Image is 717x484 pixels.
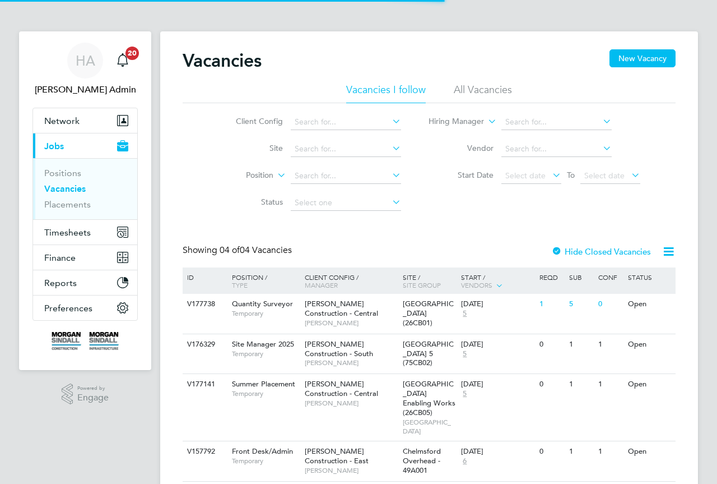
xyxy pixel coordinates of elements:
[609,49,676,67] button: New Vacancy
[566,294,595,315] div: 5
[184,268,224,287] div: ID
[595,294,625,315] div: 0
[461,280,492,289] span: Vendors
[566,441,595,462] div: 1
[33,270,137,295] button: Reports
[184,294,224,315] div: V177738
[305,358,397,367] span: [PERSON_NAME]
[232,349,299,358] span: Temporary
[461,340,534,349] div: [DATE]
[32,332,138,350] a: Go to home page
[218,116,283,126] label: Client Config
[461,389,468,399] span: 5
[77,384,109,393] span: Powered by
[184,334,224,355] div: V176329
[537,268,566,287] div: Reqd
[183,245,294,256] div: Showing
[232,280,248,289] span: Type
[537,294,566,315] div: 1
[291,195,401,211] input: Select one
[291,141,401,157] input: Search for...
[625,374,674,395] div: Open
[232,309,299,318] span: Temporary
[44,252,76,263] span: Finance
[184,374,224,395] div: V177141
[44,227,91,238] span: Timesheets
[77,393,109,403] span: Engage
[420,116,484,127] label: Hiring Manager
[291,168,401,184] input: Search for...
[44,168,81,178] a: Positions
[584,170,625,181] span: Select date
[461,380,534,389] div: [DATE]
[232,389,299,398] span: Temporary
[220,245,240,256] span: 04 of
[403,339,454,368] span: [GEOGRAPHIC_DATA] 5 (75CB02)
[305,379,378,398] span: [PERSON_NAME] Construction - Central
[537,334,566,355] div: 0
[403,379,455,417] span: [GEOGRAPHIC_DATA] Enabling Works (26CB05)
[302,268,400,294] div: Client Config /
[461,349,468,359] span: 5
[220,245,292,256] span: 04 Vacancies
[232,379,295,389] span: Summer Placement
[209,170,273,181] label: Position
[564,168,578,182] span: To
[305,466,397,475] span: [PERSON_NAME]
[32,43,138,96] a: HA[PERSON_NAME] Admin
[44,116,80,126] span: Network
[305,299,378,318] span: [PERSON_NAME] Construction - Central
[33,245,137,270] button: Finance
[595,334,625,355] div: 1
[218,197,283,207] label: Status
[429,143,493,153] label: Vendor
[403,280,441,289] span: Site Group
[537,374,566,395] div: 0
[625,441,674,462] div: Open
[33,158,137,219] div: Jobs
[429,170,493,180] label: Start Date
[44,303,92,314] span: Preferences
[305,446,369,465] span: [PERSON_NAME] Construction - East
[33,133,137,158] button: Jobs
[454,83,512,103] li: All Vacancies
[232,339,294,349] span: Site Manager 2025
[32,83,138,96] span: Hays Admin
[403,299,454,328] span: [GEOGRAPHIC_DATA] (26CB01)
[305,399,397,408] span: [PERSON_NAME]
[403,446,441,475] span: Chelmsford Overhead - 49A001
[595,374,625,395] div: 1
[44,199,91,210] a: Placements
[461,447,534,457] div: [DATE]
[232,457,299,465] span: Temporary
[566,374,595,395] div: 1
[232,299,293,308] span: Quantity Surveyor
[501,114,612,130] input: Search for...
[400,268,459,294] div: Site /
[461,457,468,466] span: 6
[218,143,283,153] label: Site
[595,268,625,287] div: Conf
[44,278,77,288] span: Reports
[461,309,468,319] span: 5
[346,83,426,103] li: Vacancies I follow
[224,268,302,294] div: Position /
[566,268,595,287] div: Sub
[566,334,595,355] div: 1
[403,418,456,435] span: [GEOGRAPHIC_DATA]
[33,220,137,245] button: Timesheets
[625,268,674,287] div: Status
[62,384,109,405] a: Powered byEngage
[291,114,401,130] input: Search for...
[305,280,338,289] span: Manager
[625,294,674,315] div: Open
[52,332,119,350] img: morgansindall-logo-retina.png
[537,441,566,462] div: 0
[595,441,625,462] div: 1
[33,108,137,133] button: Network
[501,141,612,157] input: Search for...
[505,170,546,181] span: Select date
[458,268,537,296] div: Start /
[461,299,534,309] div: [DATE]
[305,319,397,328] span: [PERSON_NAME]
